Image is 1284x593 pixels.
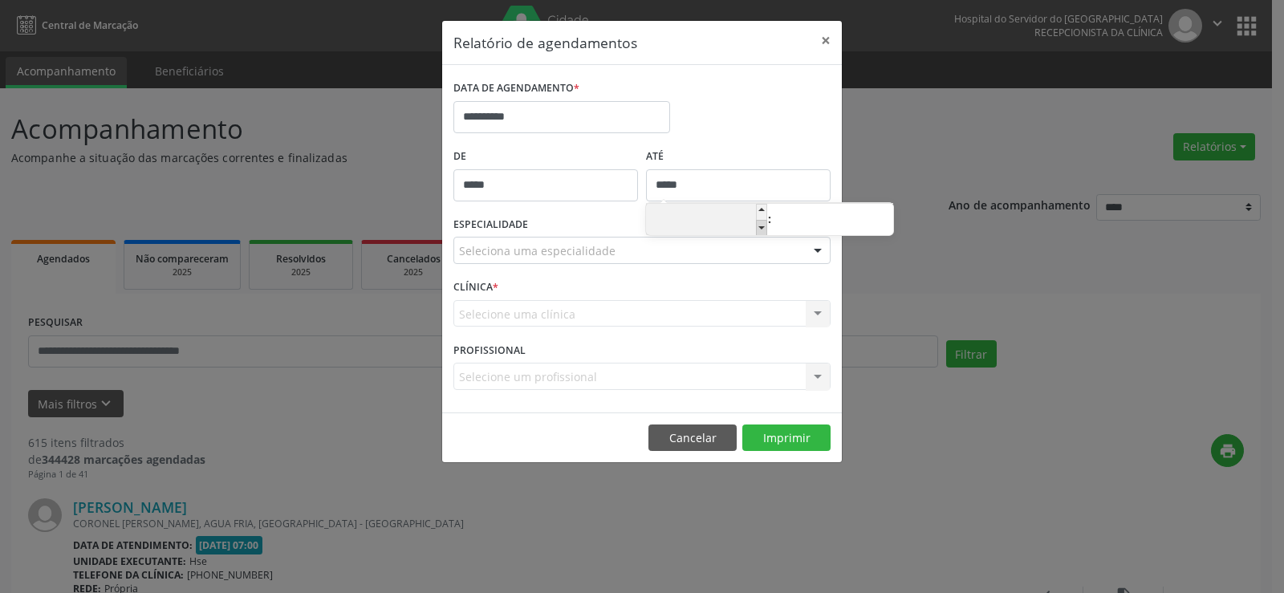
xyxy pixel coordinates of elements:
input: Hour [646,205,767,237]
label: ESPECIALIDADE [453,213,528,238]
button: Imprimir [742,424,831,452]
h5: Relatório de agendamentos [453,32,637,53]
label: CLÍNICA [453,275,498,300]
span: : [767,203,772,235]
input: Minute [772,205,893,237]
label: DATA DE AGENDAMENTO [453,76,579,101]
span: Seleciona uma especialidade [459,242,616,259]
label: De [453,144,638,169]
label: ATÉ [646,144,831,169]
button: Cancelar [648,424,737,452]
label: PROFISSIONAL [453,338,526,363]
button: Close [810,21,842,60]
